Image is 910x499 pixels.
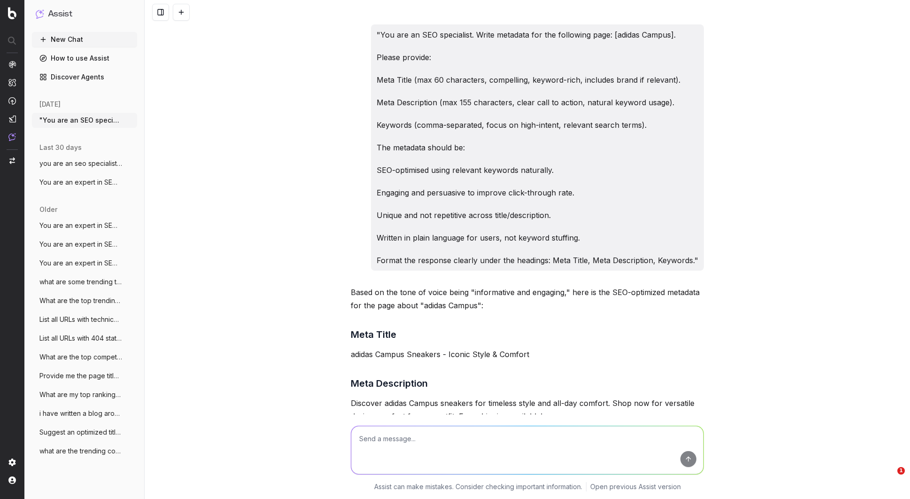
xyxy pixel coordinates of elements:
p: Meta Title (max 60 characters, compelling, keyword-rich, includes brand if relevant). [377,73,698,86]
span: What are my top ranking pages? [39,390,122,399]
span: what are some trending topics that would [39,277,122,287]
button: Assist [36,8,133,21]
span: you are an seo specialist and in content [39,159,122,168]
button: you are an seo specialist and in content [32,156,137,171]
p: adidas Campus Sneakers - Iconic Style & Comfort [351,348,704,361]
p: Format the response clearly under the headings: Meta Title, Meta Description, Keywords." [377,254,698,267]
a: How to use Assist [32,51,137,66]
button: What are the top trending topics for run [32,293,137,308]
img: Activation [8,97,16,105]
span: last 30 days [39,143,82,152]
button: "You are an SEO specialist. Write metada [32,113,137,128]
p: "You are an SEO specialist. Write metadata for the following page: [adidas Campus]. [377,28,698,41]
a: Discover Agents [32,70,137,85]
span: What are the top trending topics for run [39,296,122,305]
button: What are the top competitors ranking for [32,350,137,365]
img: Intelligence [8,78,16,86]
img: Botify logo [8,7,16,19]
button: You are an expert in SEO and structure [32,218,137,233]
img: Setting [8,459,16,466]
img: Assist [8,133,16,141]
p: Meta Description (max 155 characters, clear call to action, natural keyword usage). [377,96,698,109]
a: Open previous Assist version [590,482,681,491]
span: What are the top competitors ranking for [39,352,122,362]
p: Assist can make mistakes. Consider checking important information. [374,482,582,491]
img: My account [8,476,16,484]
span: Suggest an optimized title and descripti [39,428,122,437]
p: Please provide: [377,51,698,64]
span: You are an expert in SEO and structure [39,221,122,230]
h3: Meta Title [351,327,704,342]
button: List all URLs with 404 status code from [32,331,137,346]
h3: Meta Description [351,376,704,391]
span: List all URLs with technical errors [39,315,122,324]
button: List all URLs with technical errors [32,312,137,327]
button: What are my top ranking pages? [32,387,137,402]
p: Discover adidas Campus sneakers for timeless style and all-day comfort. Shop now for versatile de... [351,397,704,423]
span: List all URLs with 404 status code from [39,334,122,343]
span: You are an expert in SEO and content str [39,178,122,187]
p: Based on the tone of voice being "informative and engaging," here is the SEO-optimized metadata f... [351,286,704,312]
button: i have written a blog around what to wea [32,406,137,421]
h1: Assist [48,8,72,21]
span: You are an expert in SEO and structured [39,240,122,249]
button: Suggest an optimized title and descripti [32,425,137,440]
span: "You are an SEO specialist. Write metada [39,116,122,125]
span: older [39,205,57,214]
span: 1 [897,467,905,475]
button: You are an expert in SEO and structured [32,237,137,252]
span: [DATE] [39,100,61,109]
p: Engaging and persuasive to improve click-through rate. [377,186,698,199]
p: Unique and not repetitive across title/description. [377,209,698,222]
img: Assist [36,9,44,18]
span: i have written a blog around what to wea [39,409,122,418]
p: The metadata should be: [377,141,698,154]
img: Switch project [9,157,15,164]
button: You are an expert in SEO and content str [32,175,137,190]
img: Studio [8,115,16,123]
button: You are an expert in SEO and structured [32,256,137,271]
span: what are the trending content topics aro [39,446,122,456]
span: You are an expert in SEO and structured [39,258,122,268]
button: what are some trending topics that would [32,274,137,289]
iframe: Intercom live chat [878,467,901,490]
span: Provide me the page title and a table of [39,371,122,381]
button: New Chat [32,32,137,47]
button: Provide me the page title and a table of [32,368,137,383]
img: Analytics [8,61,16,68]
p: Written in plain language for users, not keyword stuffing. [377,231,698,244]
p: SEO-optimised using relevant keywords naturally. [377,164,698,177]
p: Keywords (comma-separated, focus on high-intent, relevant search terms). [377,118,698,132]
button: what are the trending content topics aro [32,444,137,459]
